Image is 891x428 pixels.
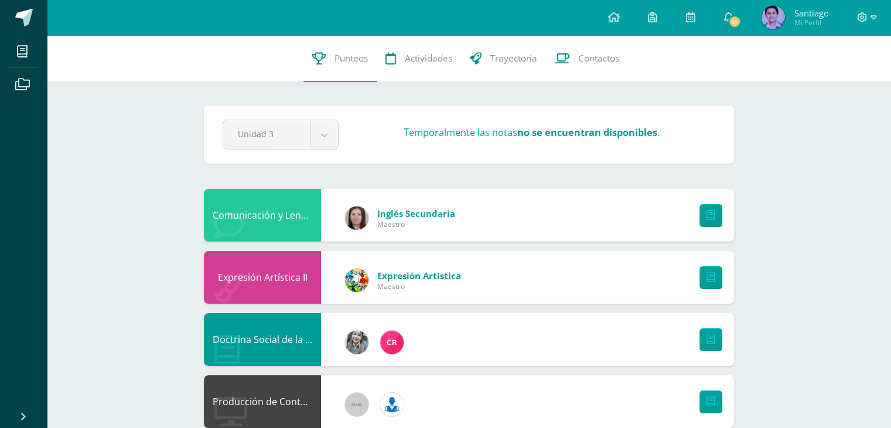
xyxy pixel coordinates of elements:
span: Inglés Secundaria [377,208,455,219]
a: Contactos [546,35,628,82]
h3: Temporalmente las notas . [404,125,660,139]
a: Actividades [377,35,461,82]
span: Contactos [578,52,619,64]
span: Santiago [794,7,828,19]
span: Trayectoria [490,52,537,64]
img: cba4c69ace659ae4cf02a5761d9a2473.png [345,331,368,354]
img: 8af0450cf43d44e38c4a1497329761f3.png [345,206,368,230]
img: ef117cfbeb47aa430e43fbfa5ced0dc1.png [762,6,785,29]
div: Doctrina Social de la Iglesia [204,313,321,366]
img: 866c3f3dc5f3efb798120d7ad13644d9.png [380,331,404,354]
img: 159e24a6ecedfdf8f489544946a573f0.png [345,269,368,292]
span: Expresión Artística [377,270,461,281]
img: 6ed6846fa57649245178fca9fc9a58dd.png [380,393,404,416]
span: Punteos [334,52,368,64]
span: Mi Perfil [794,18,828,28]
a: Punteos [303,35,377,82]
div: Producción de Contenidos Digitales [204,375,321,428]
img: 60x60 [345,393,368,416]
span: Actividades [405,52,452,64]
span: Maestro [377,219,455,229]
span: 14 [728,15,741,28]
span: Unidad 3 [238,120,295,148]
span: Maestro [377,281,461,291]
a: Trayectoria [461,35,546,82]
a: Unidad 3 [223,120,338,149]
strong: no se encuentran disponibles [517,125,657,139]
div: Comunicación y Lenguaje L3 Inglés [204,189,321,242]
div: Expresión Artística II [204,251,321,304]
